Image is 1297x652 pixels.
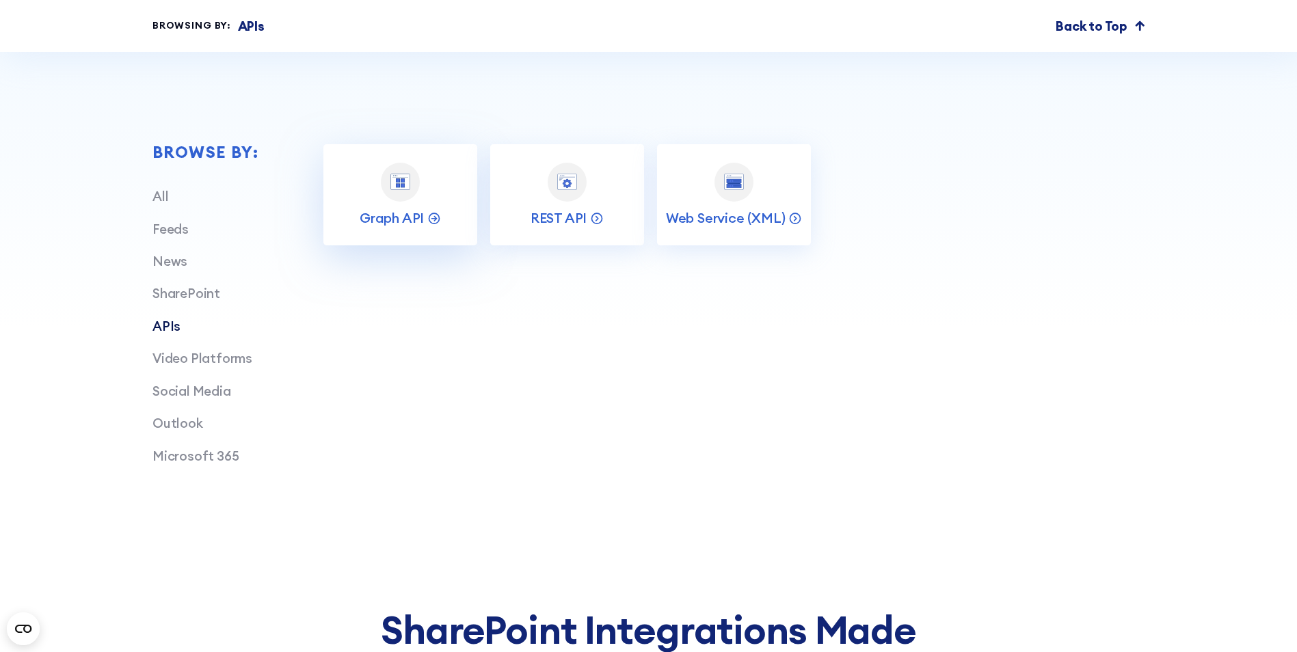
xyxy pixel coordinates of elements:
a: Graph APIGraph API [323,144,477,245]
a: Feeds [152,221,189,237]
div: Browse by: [152,144,258,161]
a: Outlook [152,415,203,431]
a: Microsoft 365 [152,448,239,464]
p: Graph API [360,209,424,227]
p: Web Service (XML) [666,209,786,227]
a: Video Platforms [152,350,252,366]
iframe: Chat Widget [1229,586,1297,652]
a: REST APIREST API [490,144,644,245]
a: SharePoint [152,285,220,301]
a: Back to Top [1056,16,1145,36]
a: APIs [152,318,180,334]
img: Web Service (XML) [724,174,743,190]
p: APIs [238,16,265,36]
p: REST API [531,209,587,227]
a: Social Media [152,383,231,399]
button: Open CMP widget [7,612,40,645]
a: All [152,188,168,204]
div: Browsing by: [152,18,231,33]
img: Graph API [390,174,410,190]
p: Back to Top [1056,16,1127,36]
img: REST API [557,174,576,190]
a: Web Service (XML)Web Service (XML) [657,144,811,245]
a: News [152,253,187,269]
